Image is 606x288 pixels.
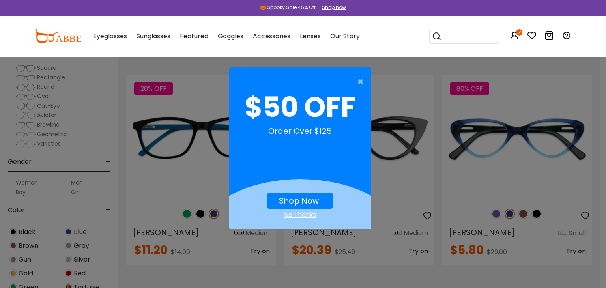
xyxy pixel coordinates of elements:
div: $50 OFF [236,90,365,125]
div: Shop now [322,4,346,11]
span: Lenses [300,32,321,41]
span: × [357,74,367,90]
button: Shop Now! [267,193,333,209]
span: Eyeglasses [93,32,127,41]
div: 🎃 Spooky Sale 45% Off! [260,4,317,11]
img: abbeglasses.com [35,29,81,43]
button: Close [225,74,367,90]
div: Close [229,210,371,220]
span: Sunglasses [137,32,170,41]
a: Shop now [318,4,346,11]
span: Goggles [218,32,243,41]
div: Order Over $125 [236,125,365,145]
span: Accessories [253,32,290,41]
a: Shop Now! [279,195,321,206]
span: Our Story [330,32,360,41]
span: Featured [180,32,208,41]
